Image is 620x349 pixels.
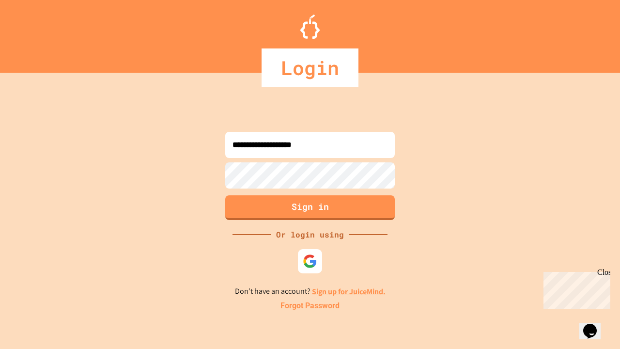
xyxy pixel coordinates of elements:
iframe: chat widget [579,310,610,339]
div: Chat with us now!Close [4,4,67,62]
a: Sign up for JuiceMind. [312,286,386,297]
div: Or login using [271,229,349,240]
img: Logo.svg [300,15,320,39]
div: Login [262,48,358,87]
img: google-icon.svg [303,254,317,269]
iframe: chat widget [540,268,610,309]
p: Don't have an account? [235,286,386,298]
a: Forgot Password [280,300,340,312]
button: Sign in [225,195,395,220]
